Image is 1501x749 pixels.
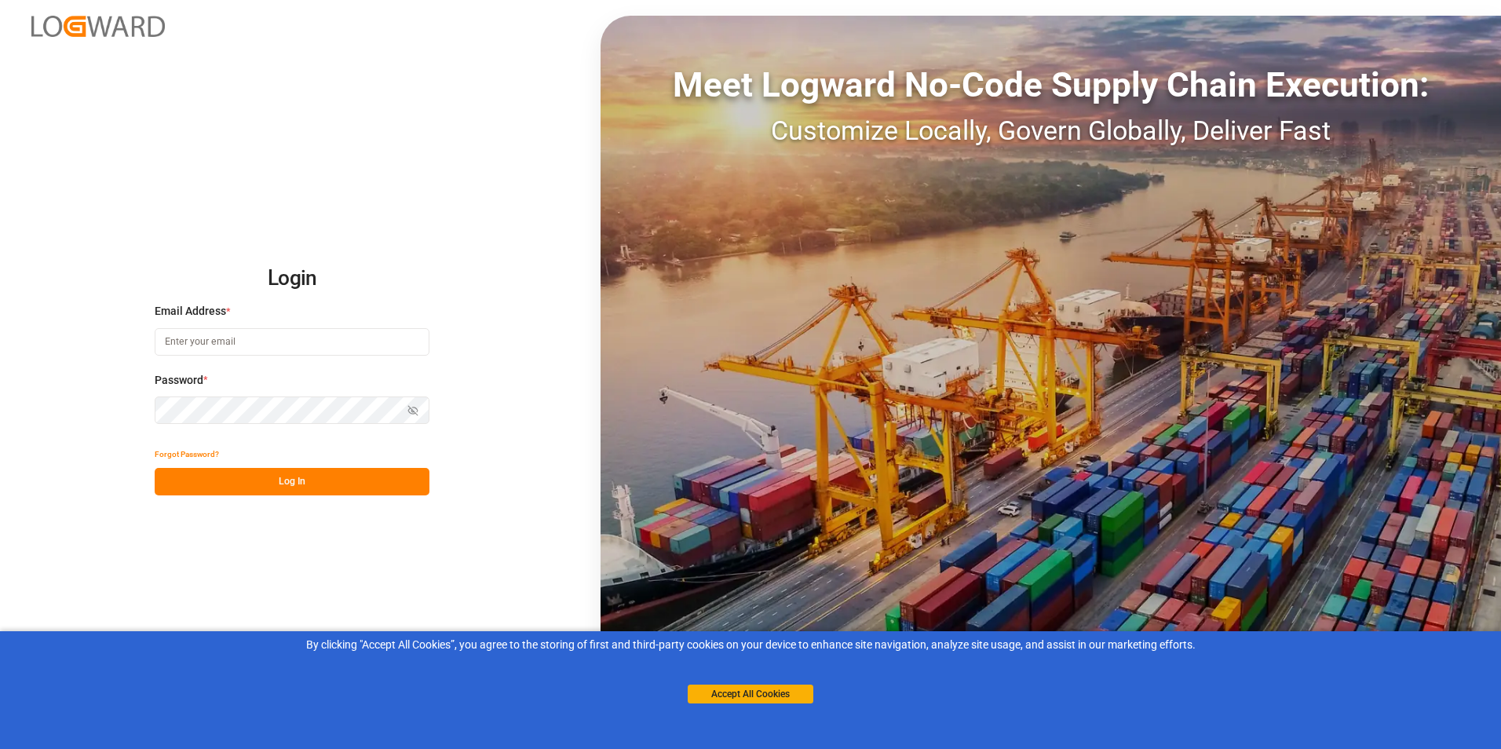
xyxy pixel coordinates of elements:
[601,111,1501,151] div: Customize Locally, Govern Globally, Deliver Fast
[155,254,429,304] h2: Login
[155,440,219,468] button: Forgot Password?
[31,16,165,37] img: Logward_new_orange.png
[11,637,1490,653] div: By clicking "Accept All Cookies”, you agree to the storing of first and third-party cookies on yo...
[155,468,429,495] button: Log In
[601,59,1501,111] div: Meet Logward No-Code Supply Chain Execution:
[155,372,203,389] span: Password
[155,328,429,356] input: Enter your email
[155,303,226,320] span: Email Address
[688,685,813,703] button: Accept All Cookies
